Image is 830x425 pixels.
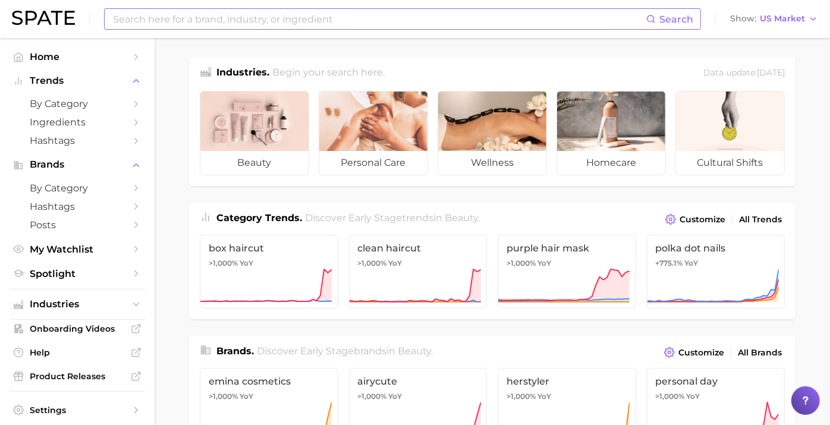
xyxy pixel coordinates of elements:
[445,212,479,223] span: beauty
[727,11,821,27] button: ShowUS Market
[507,259,536,267] span: >1,000%
[257,345,433,357] span: Discover Early Stage brands in .
[656,243,776,254] span: polka dot nails
[10,95,145,113] a: by Category
[349,235,488,308] a: clean haircut>1,000% YoY
[507,392,536,401] span: >1,000%
[656,392,685,401] span: >1,000%
[30,299,125,310] span: Industries
[273,65,385,81] h2: Begin your search here.
[678,348,724,358] span: Customize
[10,401,145,419] a: Settings
[537,259,551,268] span: YoY
[30,159,125,170] span: Brands
[389,259,403,268] span: YoY
[687,392,700,401] span: YoY
[30,219,125,231] span: Posts
[557,91,666,175] a: homecare
[30,182,125,194] span: by Category
[498,235,636,308] a: purple hair mask>1,000% YoY
[537,392,551,401] span: YoY
[735,345,785,361] a: All Brands
[30,51,125,62] span: Home
[358,243,479,254] span: clean haircut
[10,265,145,283] a: Spotlight
[209,376,329,387] span: emina cosmetics
[10,344,145,361] a: Help
[30,135,125,146] span: Hashtags
[389,392,403,401] span: YoY
[662,211,728,228] button: Customize
[10,367,145,385] a: Product Releases
[358,376,479,387] span: airycute
[647,235,785,308] a: polka dot nails+775.1% YoY
[209,392,238,401] span: >1,000%
[10,216,145,234] a: Posts
[112,9,646,29] input: Search here for a brand, industry, or ingredient
[739,215,782,225] span: All Trends
[10,113,145,131] a: Ingredients
[30,201,125,212] span: Hashtags
[358,259,387,267] span: >1,000%
[10,48,145,66] a: Home
[10,72,145,90] button: Trends
[306,212,480,223] span: Discover Early Stage trends in .
[200,151,309,175] span: beauty
[209,243,329,254] span: box haircut
[240,259,253,268] span: YoY
[319,91,428,175] a: personal care
[680,215,725,225] span: Customize
[507,376,627,387] span: herstyler
[216,65,269,81] h1: Industries.
[10,320,145,338] a: Onboarding Videos
[12,11,75,25] img: SPATE
[438,151,546,175] span: wellness
[30,117,125,128] span: Ingredients
[30,405,125,415] span: Settings
[10,131,145,150] a: Hashtags
[10,295,145,313] button: Industries
[30,323,125,334] span: Onboarding Videos
[30,268,125,279] span: Spotlight
[10,197,145,216] a: Hashtags
[240,392,253,401] span: YoY
[760,15,805,22] span: US Market
[200,91,309,175] a: beauty
[659,14,693,25] span: Search
[438,91,547,175] a: wellness
[10,156,145,174] button: Brands
[30,75,125,86] span: Trends
[661,344,727,361] button: Customize
[507,243,627,254] span: purple hair mask
[656,259,683,267] span: +775.1%
[736,212,785,228] a: All Trends
[30,347,125,358] span: Help
[319,151,427,175] span: personal care
[398,345,432,357] span: beauty
[216,212,302,223] span: Category Trends .
[10,179,145,197] a: by Category
[730,15,756,22] span: Show
[30,244,125,255] span: My Watchlist
[30,98,125,109] span: by Category
[703,65,785,81] div: Data update: [DATE]
[10,240,145,259] a: My Watchlist
[685,259,699,268] span: YoY
[30,371,125,382] span: Product Releases
[676,151,784,175] span: cultural shifts
[358,392,387,401] span: >1,000%
[557,151,665,175] span: homecare
[216,345,254,357] span: Brands .
[209,259,238,267] span: >1,000%
[200,235,338,308] a: box haircut>1,000% YoY
[656,376,776,387] span: personal day
[738,348,782,358] span: All Brands
[675,91,785,175] a: cultural shifts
